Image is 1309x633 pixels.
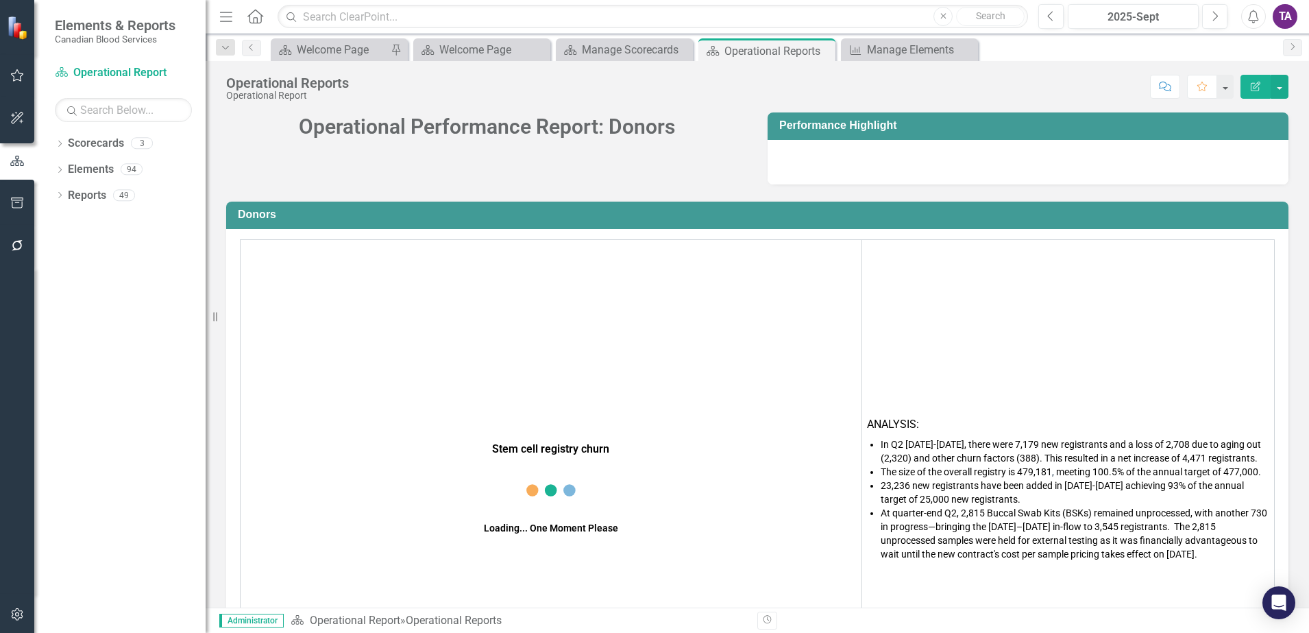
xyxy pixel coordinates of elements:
[881,480,1244,505] span: 23,236 new registrants have been added in [DATE]-[DATE] achieving 93% of the annual target of 25,...
[867,418,919,431] span: ANALYSIS:
[582,41,689,58] div: Manage Scorecards
[417,41,547,58] a: Welcome Page
[492,442,609,455] span: Stem cell registry churn
[881,466,1261,477] span: The size of the overall registry is 479,181 meeting 100.5% of the annual target of 477,000.
[956,7,1025,26] button: Search
[55,17,175,34] span: Elements & Reports
[113,189,135,201] div: 49
[844,41,975,58] a: Manage Elements
[439,41,547,58] div: Welcome Page
[1073,9,1194,25] div: 2025-Sept
[881,507,1267,560] span: At quarter-end Q2, 2,815 Buccal Swab Kits (BSKs) remained unprocessed, with another 730 in progre...
[484,521,618,535] div: Loading... One Moment Please
[881,439,1261,464] span: In Q2 [DATE]-[DATE], there were 7,179 new registrants and a loss of 2,708 due to aging out (2,320...
[68,136,124,152] a: Scorecards
[310,614,400,627] a: Operational Report
[976,10,1005,21] span: Search
[1273,4,1297,29] button: TA
[291,613,747,629] div: »
[68,188,106,204] a: Reports
[1068,4,1199,29] button: 2025-Sept
[779,119,1282,132] h3: Performance Highlight
[299,115,675,139] span: Operational Performance Report: Donors
[226,75,349,91] div: Operational Reports
[121,164,143,176] div: 94
[68,162,114,178] a: Elements
[55,34,175,45] small: Canadian Blood Services
[226,91,349,101] div: Operational Report
[1262,586,1295,619] div: Open Intercom Messenger
[274,41,387,58] a: Welcome Page
[297,41,387,58] div: Welcome Page
[278,5,1028,29] input: Search ClearPoint...
[55,65,192,81] a: Operational Report
[7,16,31,40] img: ClearPoint Strategy
[238,208,1282,221] h3: Donors
[131,138,153,150] div: 3
[55,98,192,122] input: Search Below...
[867,41,975,58] div: Manage Elements
[219,614,284,628] span: Administrator
[559,41,689,58] a: Manage Scorecards
[1052,466,1054,477] span: ,
[724,43,832,60] div: Operational Reports
[406,614,502,627] div: Operational Reports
